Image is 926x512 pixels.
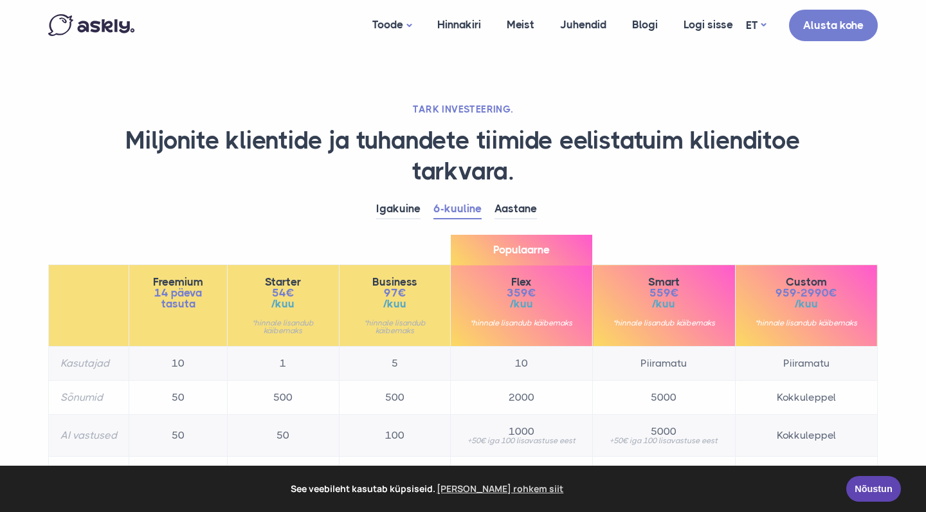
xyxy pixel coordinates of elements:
a: ET [746,16,766,35]
span: Freemium [141,277,215,288]
th: Kasutajad [49,347,129,381]
small: *hinnale lisandub käibemaks [351,319,439,334]
td: Kokkuleppel [735,381,877,415]
small: *hinnale lisandub käibemaks [747,319,866,327]
td: 1 [228,347,339,381]
small: *hinnale lisandub käibemaks [239,319,327,334]
span: /kuu [604,298,723,309]
span: 559€ [604,288,723,298]
img: Askly [48,14,134,36]
span: Flex [462,277,581,288]
td: Seadistavad Askly eksperdid [450,457,592,501]
span: 959-2990€ [747,288,866,298]
td: Seadistavad Askly eksperdid [735,457,877,501]
h2: TARK INVESTEERING. [48,103,878,116]
h1: Miljonite klientide ja tuhandete tiimide eelistatuim klienditoe tarkvara. [48,125,878,187]
td: 5 [339,347,450,381]
a: Aastane [495,199,537,219]
span: 359€ [462,288,581,298]
span: Starter [239,277,327,288]
a: Alusta kohe [789,10,878,41]
a: Igakuine [376,199,421,219]
span: 54€ [239,288,327,298]
a: Nõustun [846,476,901,502]
td: AI seadistad ise [129,457,228,501]
small: *hinnale lisandub käibemaks [604,319,723,327]
td: 100 [339,415,450,457]
small: +50€ iga 100 lisavastuse eest [462,437,581,444]
td: AI seadistad ise [228,457,339,501]
th: AI Assistent [49,457,129,501]
th: AI vastused [49,415,129,457]
span: Business [351,277,439,288]
span: Populaarne [451,235,592,265]
td: 10 [450,347,592,381]
span: /kuu [747,298,866,309]
span: /kuu [351,298,439,309]
td: 50 [129,415,228,457]
span: /kuu [239,298,327,309]
a: 6-kuuline [433,199,482,219]
span: 97€ [351,288,439,298]
td: 2000 [450,381,592,415]
td: 500 [228,381,339,415]
span: 14 päeva tasuta [141,288,215,309]
td: 10 [129,347,228,381]
span: Custom [747,277,866,288]
span: See veebileht kasutab küpsiseid. [19,479,837,498]
td: 5000 [593,381,735,415]
span: /kuu [462,298,581,309]
small: +50€ iga 100 lisavastuse eest [604,437,723,444]
td: 500 [339,381,450,415]
td: Piiramatu [593,347,735,381]
th: Sõnumid [49,381,129,415]
span: Smart [604,277,723,288]
td: Piiramatu [735,347,877,381]
td: Seadistavad Askly eksperdid [593,457,735,501]
small: *hinnale lisandub käibemaks [462,319,581,327]
td: AI seadistad ise [339,457,450,501]
span: Kokkuleppel [747,430,866,441]
span: 1000 [462,426,581,437]
a: learn more about cookies [435,479,566,498]
td: 50 [228,415,339,457]
td: 50 [129,381,228,415]
span: 5000 [604,426,723,437]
